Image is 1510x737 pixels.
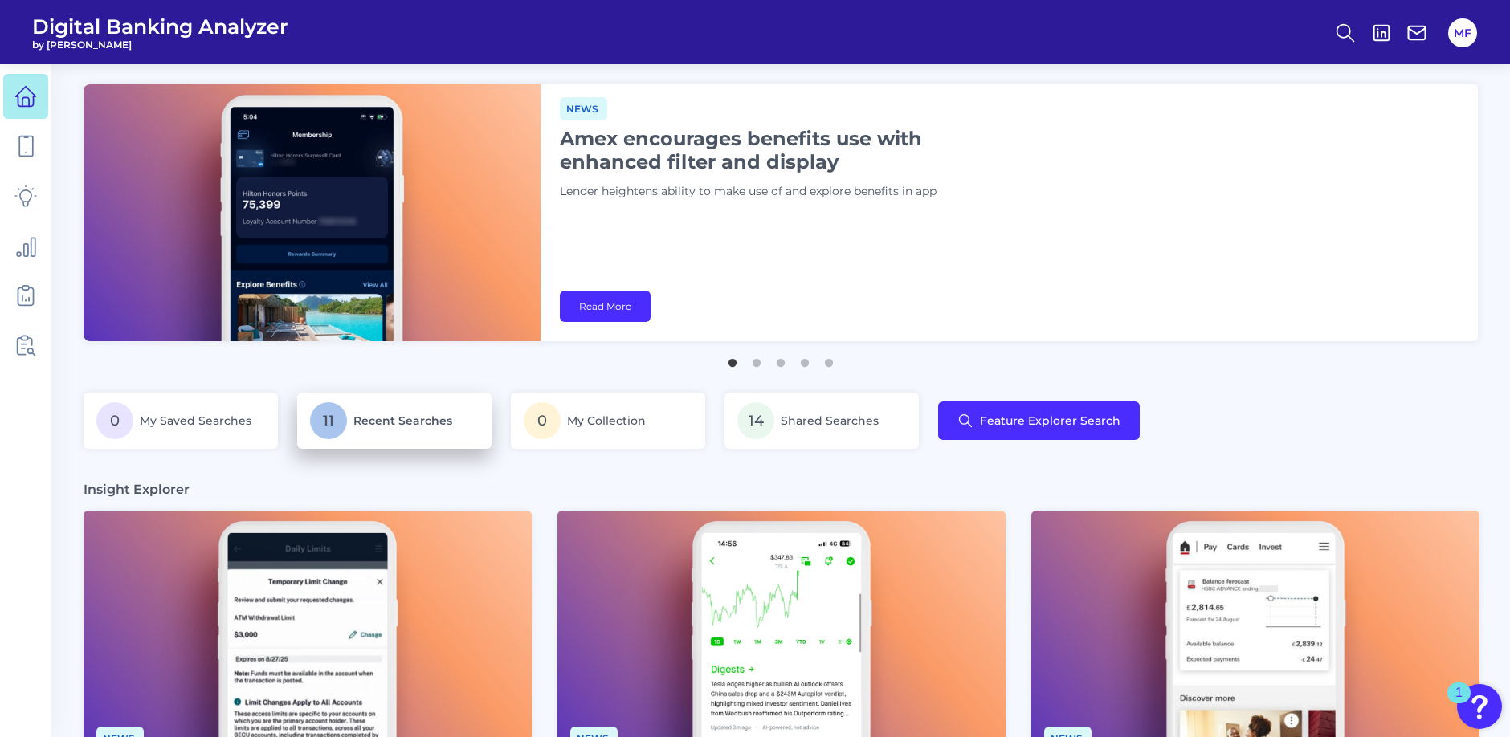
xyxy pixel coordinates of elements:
[938,401,1140,440] button: Feature Explorer Search
[749,351,765,367] button: 2
[560,183,961,201] p: Lender heightens ability to make use of and explore benefits in app
[560,100,607,116] a: News
[1455,693,1463,714] div: 1
[96,402,133,439] span: 0
[310,402,347,439] span: 11
[1457,684,1502,729] button: Open Resource Center, 1 new notification
[84,481,190,498] h3: Insight Explorer
[353,413,452,428] span: Recent Searches
[560,291,651,322] a: Read More
[567,413,646,428] span: My Collection
[140,413,251,428] span: My Saved Searches
[737,402,774,439] span: 14
[84,393,278,449] a: 0My Saved Searches
[84,84,541,341] img: bannerImg
[524,402,561,439] span: 0
[560,97,607,120] span: News
[797,351,813,367] button: 4
[511,393,705,449] a: 0My Collection
[1448,18,1477,47] button: MF
[821,351,837,367] button: 5
[724,393,919,449] a: 14Shared Searches
[980,414,1120,427] span: Feature Explorer Search
[297,393,492,449] a: 11Recent Searches
[781,413,879,428] span: Shared Searches
[32,14,288,39] span: Digital Banking Analyzer
[32,39,288,51] span: by [PERSON_NAME]
[560,127,961,173] h1: Amex encourages benefits use with enhanced filter and display
[724,351,741,367] button: 1
[773,351,789,367] button: 3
